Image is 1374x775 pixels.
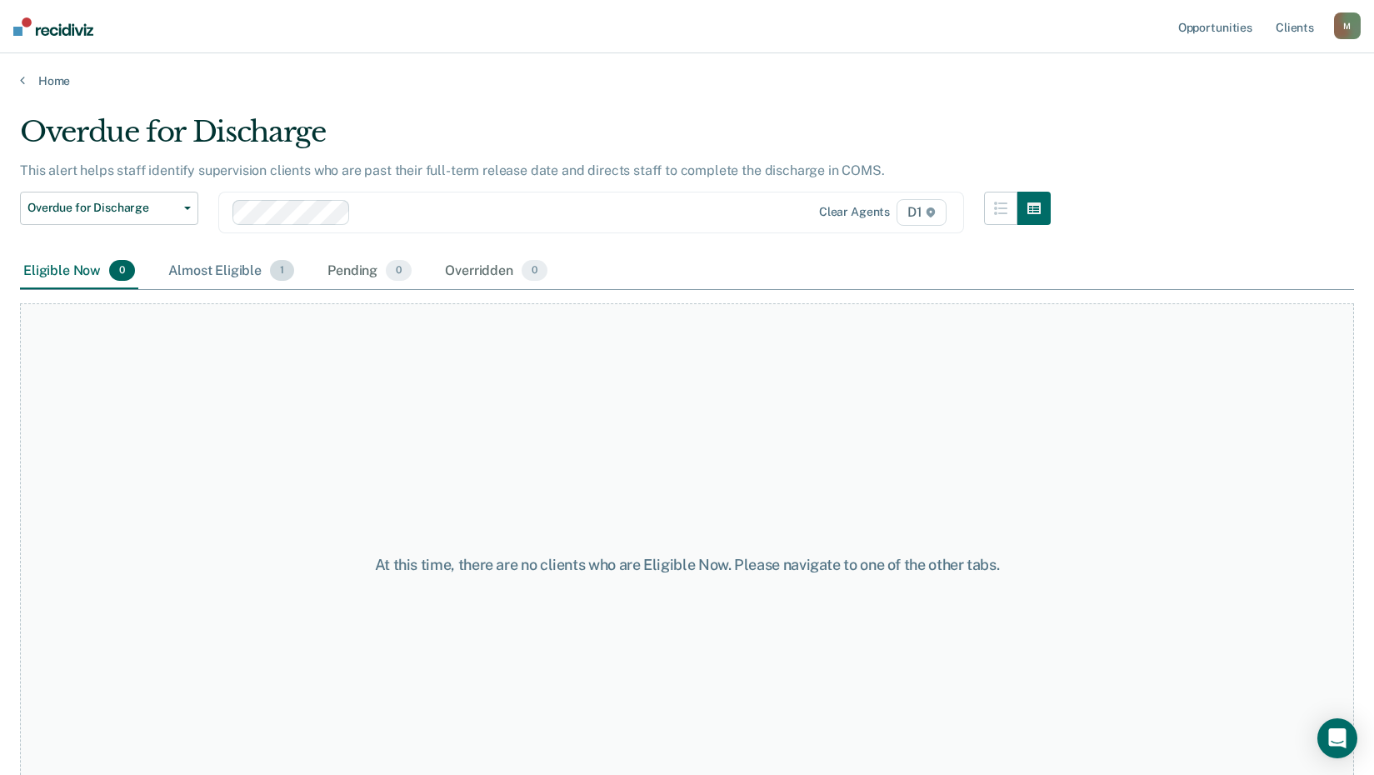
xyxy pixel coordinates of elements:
[324,253,415,290] div: Pending0
[13,17,93,36] img: Recidiviz
[442,253,551,290] div: Overridden0
[819,205,890,219] div: Clear agents
[20,115,1051,162] div: Overdue for Discharge
[165,253,297,290] div: Almost Eligible1
[109,260,135,282] span: 0
[27,201,177,215] span: Overdue for Discharge
[20,253,138,290] div: Eligible Now0
[1334,12,1361,39] button: M
[354,556,1021,574] div: At this time, there are no clients who are Eligible Now. Please navigate to one of the other tabs.
[897,199,947,226] span: D1
[386,260,412,282] span: 0
[270,260,294,282] span: 1
[20,162,885,178] p: This alert helps staff identify supervision clients who are past their full-term release date and...
[20,192,198,225] button: Overdue for Discharge
[1317,718,1357,758] div: Open Intercom Messenger
[522,260,547,282] span: 0
[20,73,1354,88] a: Home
